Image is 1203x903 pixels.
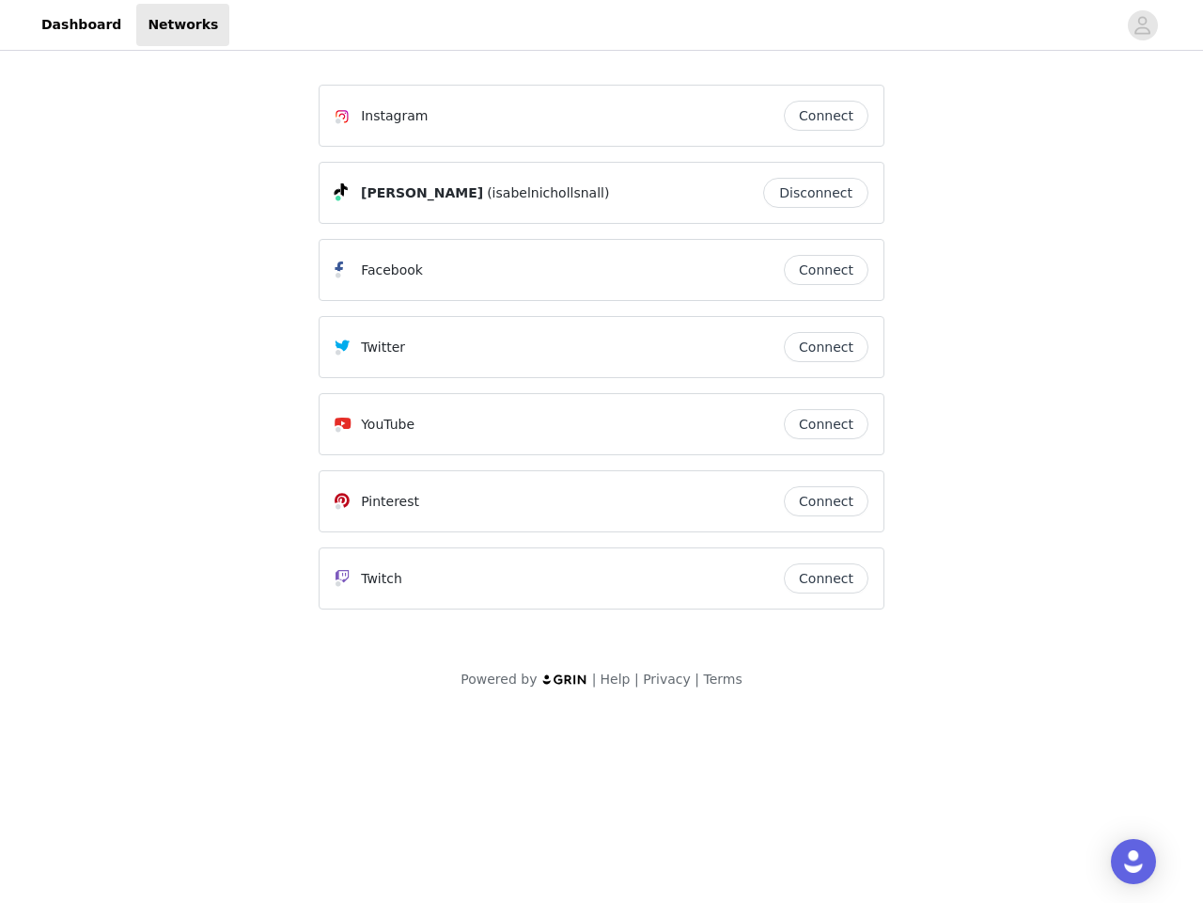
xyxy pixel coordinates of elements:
button: Connect [784,101,868,131]
img: logo [541,673,588,686]
button: Connect [784,409,868,439]
p: Twitch [361,569,402,589]
a: Help [601,672,631,687]
span: | [695,672,699,687]
p: Instagram [361,106,428,126]
span: Powered by [461,672,537,687]
button: Connect [784,486,868,516]
p: Pinterest [361,492,419,512]
span: [PERSON_NAME] [361,183,483,203]
span: | [634,672,639,687]
span: (isabelnichollsnall) [487,183,609,203]
a: Terms [703,672,742,687]
a: Dashboard [30,4,133,46]
div: Open Intercom Messenger [1111,839,1156,884]
p: Facebook [361,261,423,280]
button: Connect [784,332,868,362]
div: avatar [1133,10,1151,40]
p: YouTube [361,415,414,435]
p: Twitter [361,338,405,357]
a: Privacy [643,672,691,687]
span: | [592,672,597,687]
img: Instagram Icon [335,109,350,124]
button: Connect [784,563,868,594]
button: Disconnect [763,178,868,208]
a: Networks [136,4,229,46]
button: Connect [784,255,868,285]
